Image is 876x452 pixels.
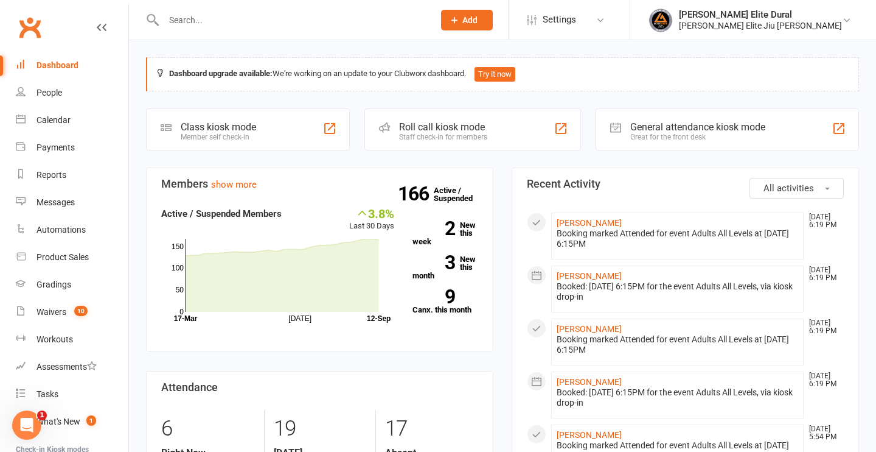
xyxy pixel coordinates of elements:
[803,266,843,282] time: [DATE] 6:19 PM
[557,271,622,281] a: [PERSON_NAME]
[434,177,487,211] a: 166Active / Suspended
[803,319,843,335] time: [DATE] 6:19 PM
[462,15,478,25] span: Add
[803,372,843,388] time: [DATE] 6:19 PM
[803,213,843,229] time: [DATE] 6:19 PM
[36,334,73,344] div: Workouts
[557,430,622,440] a: [PERSON_NAME]
[16,271,128,298] a: Gradings
[16,134,128,161] a: Payments
[557,281,798,302] div: Booked: [DATE] 6:15PM for the event Adults All Levels, via kiosk drop-in
[16,298,128,326] a: Waivers 10
[557,377,622,387] a: [PERSON_NAME]
[630,121,765,133] div: General attendance kiosk mode
[169,69,273,78] strong: Dashboard upgrade available:
[16,326,128,353] a: Workouts
[557,387,798,408] div: Booked: [DATE] 6:15PM for the event Adults All Levels, via kiosk drop-in
[36,307,66,317] div: Waivers
[36,252,89,262] div: Product Sales
[441,10,493,30] button: Add
[16,216,128,244] a: Automations
[16,408,128,436] a: What's New1
[36,88,62,97] div: People
[16,353,128,381] a: Assessments
[36,170,66,180] div: Reports
[36,225,86,235] div: Automations
[412,221,478,245] a: 2New this week
[385,411,478,447] div: 17
[679,9,842,20] div: [PERSON_NAME] Elite Dural
[412,219,455,238] strong: 2
[36,389,58,399] div: Tasks
[349,207,394,233] div: Last 30 Days
[181,121,256,133] div: Class kiosk mode
[16,52,128,79] a: Dashboard
[36,280,71,289] div: Gradings
[16,107,128,134] a: Calendar
[16,381,128,408] a: Tasks
[15,12,45,43] a: Clubworx
[474,67,515,82] button: Try it now
[36,143,75,152] div: Payments
[543,6,576,34] span: Settings
[160,12,425,29] input: Search...
[630,133,765,141] div: Great for the front desk
[349,207,394,220] div: 3.8%
[557,228,798,249] div: Booking marked Attended for event Adults All Levels at [DATE] 6:15PM
[557,334,798,355] div: Booking marked Attended for event Adults All Levels at [DATE] 6:15PM
[803,425,843,441] time: [DATE] 5:54 PM
[749,178,844,199] button: All activities
[412,253,455,272] strong: 3
[412,255,478,280] a: 3New this month
[557,324,622,334] a: [PERSON_NAME]
[146,57,859,91] div: We're working on an update to your Clubworx dashboard.
[36,197,75,207] div: Messages
[161,208,282,219] strong: Active / Suspended Members
[16,79,128,107] a: People
[74,306,88,316] span: 10
[16,244,128,271] a: Product Sales
[648,8,673,32] img: thumb_image1702864552.png
[161,178,478,190] h3: Members
[412,288,455,306] strong: 9
[763,183,814,194] span: All activities
[16,161,128,189] a: Reports
[274,411,367,447] div: 19
[161,411,255,447] div: 6
[527,178,844,190] h3: Recent Activity
[181,133,256,141] div: Member self check-in
[211,179,257,190] a: show more
[86,415,96,426] span: 1
[16,189,128,216] a: Messages
[36,362,97,372] div: Assessments
[557,218,622,228] a: [PERSON_NAME]
[679,20,842,31] div: [PERSON_NAME] Elite Jiu [PERSON_NAME]
[37,411,47,420] span: 1
[412,289,478,314] a: 9Canx. this month
[36,417,80,426] div: What's New
[399,121,487,133] div: Roll call kiosk mode
[12,411,41,440] iframe: Intercom live chat
[398,185,434,203] strong: 166
[36,60,78,70] div: Dashboard
[161,381,478,394] h3: Attendance
[399,133,487,141] div: Staff check-in for members
[36,115,71,125] div: Calendar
